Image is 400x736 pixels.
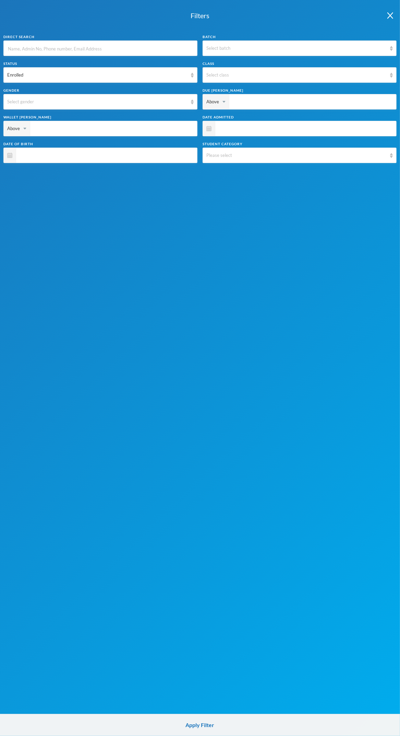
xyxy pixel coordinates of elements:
[7,72,187,79] div: Enrolled
[3,141,197,147] div: Date of Birth
[7,41,194,56] input: Name, Admin No, Phone number, Email Address
[3,115,197,120] div: Wallet [PERSON_NAME]
[206,72,387,79] div: Select class
[3,34,197,39] div: Direct Search
[203,88,397,93] div: Due [PERSON_NAME]
[203,34,397,39] div: Batch
[203,94,229,109] div: Above
[4,121,30,136] div: Above
[203,141,397,147] div: Student Category
[387,12,393,19] img: close dialog
[206,45,387,52] div: Select batch
[3,88,197,93] div: Gender
[203,61,397,66] div: Class
[206,152,232,158] span: Please select
[3,61,197,66] div: Status
[7,99,187,105] div: Select gender
[203,115,397,120] div: Date Admitted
